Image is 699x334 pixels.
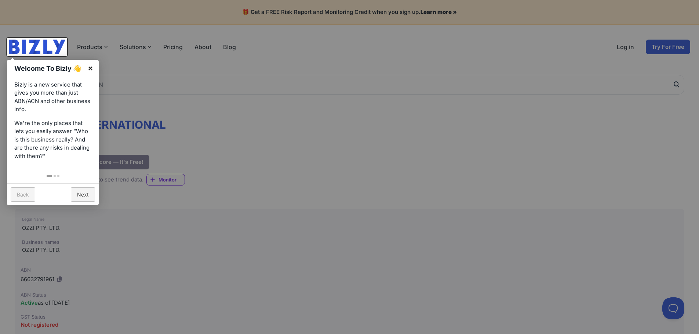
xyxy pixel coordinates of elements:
[71,187,95,202] a: Next
[11,187,35,202] a: Back
[14,119,91,161] p: We're the only places that lets you easily answer “Who is this business really? And are there any...
[82,60,99,76] a: ×
[14,81,91,114] p: Bizly is a new service that gives you more than just ABN/ACN and other business info.
[14,63,84,73] h1: Welcome To Bizly 👋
